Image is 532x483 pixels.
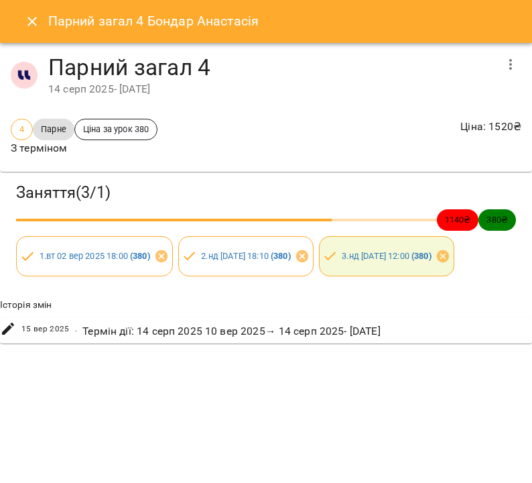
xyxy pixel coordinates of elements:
a: 1.вт 02 вер 2025 18:00 (380) [40,251,150,261]
p: Ціна : 1520 ₴ [460,119,521,135]
button: Close [16,5,48,38]
span: 1140 ₴ [437,213,479,226]
a: 3.нд [DATE] 12:00 (380) [342,251,431,261]
span: Ціна за урок 380 [75,123,157,136]
b: ( 380 ) [130,251,150,261]
h4: Парний загал 4 [48,54,494,81]
a: 2.нд [DATE] 18:10 (380) [201,251,290,261]
b: ( 380 ) [271,251,291,261]
div: 2.нд [DATE] 18:10 (380) [178,236,314,276]
h3: Заняття ( 3 / 1 ) [16,182,516,203]
div: 1.вт 02 вер 2025 18:00 (380) [16,236,173,276]
div: 3.нд [DATE] 12:00 (380) [319,236,454,276]
h6: Парний загал 4 Бондар Анастасія [48,11,259,32]
span: 4 [11,123,32,136]
span: Парне [33,123,74,136]
span: 380 ₴ [478,213,516,226]
div: 14 серп 2025 - [DATE] [48,81,494,97]
div: Термін дії : 14 серп 2025 10 вер 2025 → 14 серп 2025 - [DATE] [80,321,383,342]
span: 15 вер 2025 [21,323,70,336]
b: ( 380 ) [411,251,431,261]
span: . [75,323,77,336]
img: 1255ca683a57242d3abe33992970777d.jpg [11,62,38,89]
p: З терміном [11,140,157,156]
